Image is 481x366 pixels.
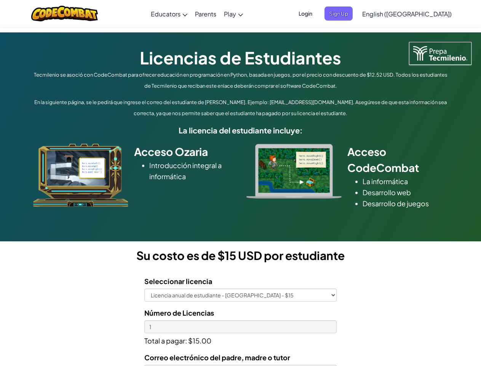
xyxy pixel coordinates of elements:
[191,3,220,24] a: Parents
[31,97,450,119] p: En la siguiente página, se le pedirá que ingrese el correo del estudiante de [PERSON_NAME]. Ejemp...
[144,352,290,363] label: Correo electrónico del padre, madre o tutor
[31,6,98,21] img: CodeCombat logo
[224,10,236,18] span: Play
[31,69,450,91] p: Tecmilenio se asoció con CodeCombat para ofrecer educación en programación en Python, basada en j...
[144,276,212,287] label: Seleccionar licencia
[409,42,471,65] img: Tecmilenio logo
[363,187,448,198] li: Desarrollo web
[144,307,214,318] label: Número de Licencias
[358,3,455,24] a: English ([GEOGRAPHIC_DATA])
[363,176,448,187] li: La informática
[324,6,353,21] button: Sign Up
[363,198,448,209] li: Desarrollo de juegos
[151,10,181,18] span: Educators
[134,144,235,160] h2: Acceso Ozaria
[31,124,450,136] h5: La licencia del estudiante incluye:
[33,144,128,207] img: ozaria_acodus.png
[149,160,235,182] li: Introducción integral a informática
[294,6,317,21] button: Login
[31,46,450,69] h1: Licencias de Estudiantes
[347,144,448,176] h2: Acceso CodeCombat
[144,333,337,346] p: Total a pagar: $15.00
[147,3,191,24] a: Educators
[220,3,247,24] a: Play
[362,10,452,18] span: English ([GEOGRAPHIC_DATA])
[246,144,342,199] img: type_real_code.png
